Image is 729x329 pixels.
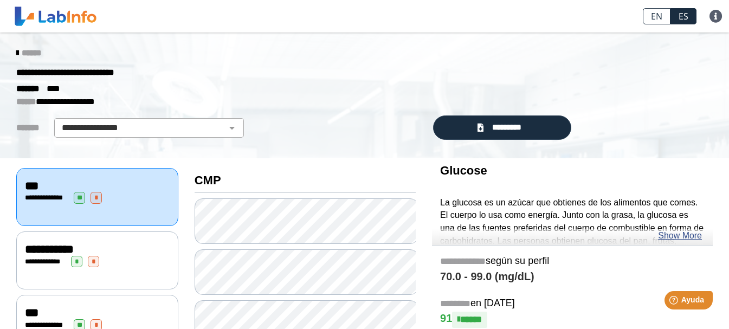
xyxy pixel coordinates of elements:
h4: 91 [440,312,705,328]
iframe: Help widget launcher [633,287,717,317]
h5: según su perfil [440,255,705,268]
a: Show More [658,229,702,242]
a: ES [670,8,696,24]
a: EN [643,8,670,24]
h4: 70.0 - 99.0 (mg/dL) [440,270,705,283]
p: La glucosa es un azúcar que obtienes de los alimentos que comes. El cuerpo lo usa como energía. J... [440,196,705,300]
h5: en [DATE] [440,298,705,310]
b: Glucose [440,164,487,177]
b: CMP [195,173,221,187]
